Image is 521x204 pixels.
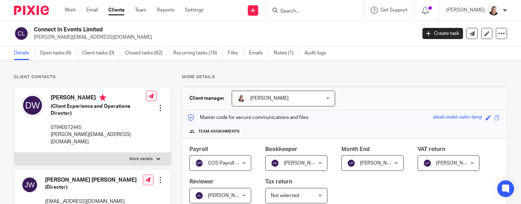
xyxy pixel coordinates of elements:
[14,46,35,60] a: Details
[108,7,124,14] a: Clients
[51,131,146,145] p: [PERSON_NAME][EMAIL_ADDRESS][DOMAIN_NAME]
[189,95,225,102] h3: Client manager
[14,74,171,80] p: Client contacts
[135,7,146,14] a: Team
[433,114,482,122] div: sleek-violet-satin-lamp
[265,179,292,184] span: Tax return
[446,7,485,14] p: [PERSON_NAME]
[418,146,445,152] span: VAT return
[347,159,355,167] img: svg%3E
[304,46,331,60] a: Audit logs
[51,124,146,131] p: 07940572445
[14,26,29,41] img: svg%3E
[188,114,308,121] p: Master code for secure communications and files
[182,74,507,80] p: More details
[173,46,223,60] a: Recurring tasks (16)
[51,94,146,103] h4: [PERSON_NAME]
[280,8,342,15] input: Search
[436,161,475,166] span: [PERSON_NAME]
[189,179,214,184] span: Reviewer
[99,94,106,101] i: Primary
[198,129,240,134] span: Team assignments
[195,159,203,167] img: svg%3E
[284,161,322,166] span: [PERSON_NAME]
[86,7,98,14] a: Email
[228,46,244,60] a: Files
[185,7,203,14] a: Settings
[422,28,463,39] a: Create task
[51,103,146,117] h5: (Client Experience and Operations Director)
[488,5,499,16] img: K%20Garrattley%20headshot%20black%20top%20cropped.jpg
[34,34,412,41] p: [PERSON_NAME][EMAIL_ADDRESS][DOMAIN_NAME]
[360,161,398,166] span: [PERSON_NAME]
[249,46,268,60] a: Emails
[125,46,168,60] a: Closed tasks (82)
[189,146,208,152] span: Payroll
[45,176,137,184] h4: [PERSON_NAME] [PERSON_NAME]
[271,193,299,198] span: Not selected
[195,191,203,200] img: svg%3E
[82,46,120,60] a: Client tasks (0)
[21,94,44,116] img: svg%3E
[34,26,337,33] h2: Connect In Events Limited
[157,7,174,14] a: Reports
[423,159,432,167] img: svg%3E
[271,159,279,167] img: svg%3E
[21,176,38,193] img: svg%3E
[208,161,247,166] span: COS Payroll Team
[40,46,77,60] a: Open tasks (6)
[65,7,76,14] a: Work
[274,46,299,60] a: Notes (1)
[250,96,289,101] span: [PERSON_NAME]
[381,8,407,13] span: Get Support
[265,146,297,152] span: Bookkeeper
[129,156,153,162] p: More details
[14,6,49,15] img: Pixie
[237,94,246,103] img: K%20Garrattley%20headshot%20black%20top%20cropped.jpg
[45,184,137,191] h5: (Director)
[341,146,370,152] span: Month End
[208,193,246,198] span: [PERSON_NAME]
